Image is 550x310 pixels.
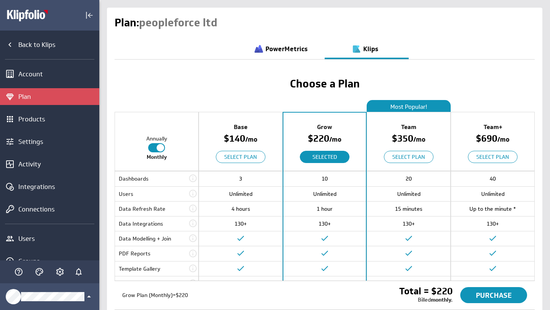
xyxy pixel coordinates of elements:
[115,276,188,291] td: Add your logo
[317,205,333,212] span: 1 hour
[363,46,378,52] h3: Klips
[239,175,242,182] span: 3
[18,205,97,213] div: Connections
[384,151,434,163] button: Select Plan
[115,246,188,261] td: PDF Reports
[325,38,409,58] a: Klips
[407,296,453,304] div: Billed
[397,132,413,144] span: 350
[53,265,66,278] div: Account and settings
[476,132,481,144] span: $
[115,201,188,216] td: Data Refresh Rate
[313,191,336,197] span: Unlimited
[460,287,527,304] button: Purchase
[300,151,349,163] button: Selected
[367,100,451,112] div: Most Popular!
[18,137,97,146] div: Settings
[146,136,167,141] span: Annually
[235,220,247,227] span: 130+
[12,265,25,278] div: Help
[35,267,44,276] svg: Themes
[18,160,97,168] div: Activity
[403,220,415,227] span: 130+
[119,265,160,272] span: Template Gallery
[18,115,97,123] div: Products
[18,234,97,243] div: Users
[18,70,97,78] div: Account
[119,280,153,287] span: Add your logo
[313,132,329,144] span: 220
[487,220,499,227] span: 130+
[115,15,217,31] h1: Plan:
[231,205,250,212] span: 4 hours
[18,40,97,49] div: Back to Klips
[33,265,46,278] div: Themes
[481,132,497,144] span: 690
[431,296,453,303] strong: monthly.
[308,132,313,144] span: $
[469,205,516,212] span: Up to the minute *
[119,235,171,242] span: Data Modelling + Join
[119,250,150,257] span: PDF Reports
[147,154,167,160] span: Monthly
[18,92,97,101] div: Plan
[119,205,165,212] span: Data Refresh Rate
[399,287,453,296] span: Total = $220
[234,123,247,131] span: Base
[18,257,97,265] div: Groups
[55,267,65,276] svg: Account and settings
[352,44,361,54] img: klips.svg
[392,132,397,144] span: $
[115,231,188,246] td: Data Modelling + Join
[72,265,85,278] div: Notifications
[317,123,332,131] span: Grow
[245,135,257,144] span: / mo
[265,46,307,52] h3: PowerMetrics
[139,16,217,30] span: peopleforce ltd
[395,205,422,212] span: 15 minutes
[115,261,188,276] td: Template Gallery
[115,171,188,186] td: Dashboards
[468,151,518,163] button: Select Plan
[83,9,96,22] div: Collapse
[115,216,188,231] td: Data Integrations
[397,191,421,197] span: Unlimited
[481,191,505,197] span: Unlimited
[497,135,510,144] span: / mo
[119,191,133,197] span: Users
[6,9,60,21] img: Klipfolio account logo
[319,220,331,227] span: 130+
[122,293,188,298] span: Grow Plan (Monthly) = $220
[254,44,264,54] img: power-metrics.svg
[484,123,502,131] span: Team+
[122,79,527,89] h1: Choose a Plan
[119,175,149,182] span: Dashboards
[18,182,97,191] div: Integrations
[322,175,328,182] span: 10
[115,186,188,201] td: Users
[406,175,412,182] span: 20
[490,175,496,182] span: 40
[119,220,163,227] span: Data Integrations
[329,135,341,144] span: / mo
[413,135,425,144] span: / mo
[229,191,252,197] span: Unlimited
[401,123,416,131] span: Team
[241,38,325,58] a: PowerMetrics
[224,132,229,144] span: $
[229,132,245,144] span: 140
[216,151,266,163] button: Select Plan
